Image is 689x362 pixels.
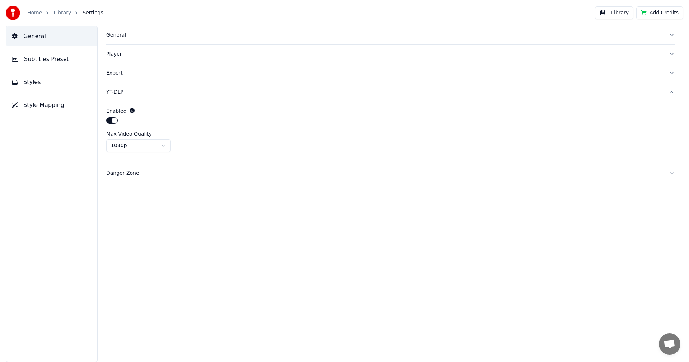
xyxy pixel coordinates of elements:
img: youka [6,6,20,20]
button: Add Credits [636,6,683,19]
label: Max Video Quality [106,131,152,136]
a: Library [53,9,71,17]
div: Danger Zone [106,170,663,177]
a: Home [27,9,42,17]
div: Open chat [659,333,680,355]
button: YT-DLP [106,83,675,102]
button: General [6,26,97,46]
div: General [106,32,663,39]
nav: breadcrumb [27,9,103,17]
button: Export [106,64,675,83]
span: Subtitles Preset [24,55,69,64]
button: General [106,26,675,44]
button: Player [106,45,675,64]
span: Settings [83,9,103,17]
button: Style Mapping [6,95,97,115]
button: Subtitles Preset [6,49,97,69]
button: Library [595,6,633,19]
span: Styles [23,78,41,86]
span: Style Mapping [23,101,64,109]
div: YT-DLP [106,102,675,164]
div: YT-DLP [106,89,663,96]
button: Danger Zone [106,164,675,183]
button: Styles [6,72,97,92]
span: General [23,32,46,41]
div: Player [106,51,663,58]
div: Export [106,70,663,77]
label: Enabled [106,108,127,113]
